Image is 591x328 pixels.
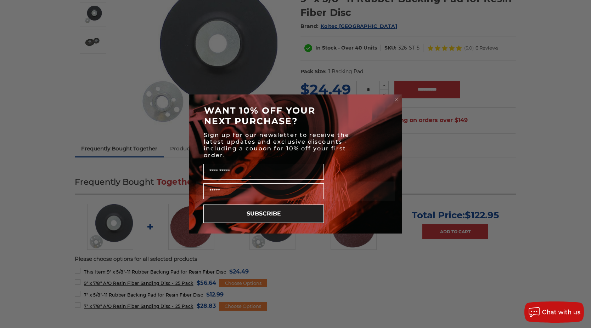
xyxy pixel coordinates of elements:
[393,96,400,103] button: Close dialog
[204,132,349,159] span: Sign up for our newsletter to receive the latest updates and exclusive discounts - including a co...
[524,301,584,323] button: Chat with us
[542,309,580,316] span: Chat with us
[204,105,315,126] span: WANT 10% OFF YOUR NEXT PURCHASE?
[203,183,324,199] input: Email
[203,205,324,223] button: SUBSCRIBE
